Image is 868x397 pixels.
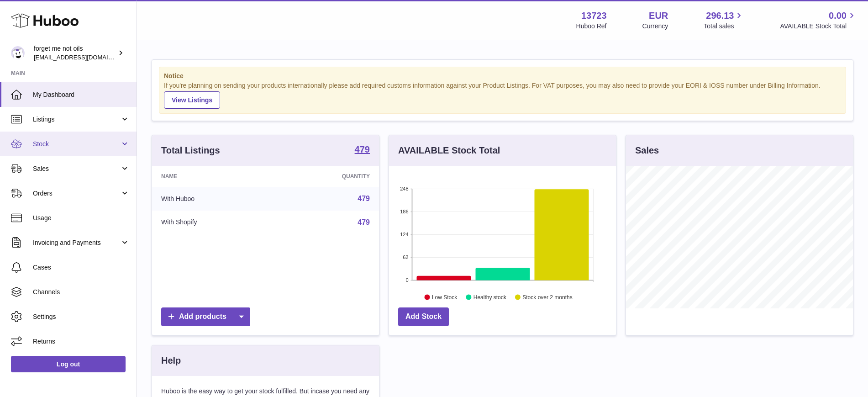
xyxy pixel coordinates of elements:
strong: EUR [649,10,668,22]
th: Quantity [274,166,379,187]
span: [EMAIL_ADDRESS][DOMAIN_NAME] [34,53,134,61]
span: 296.13 [706,10,734,22]
span: Cases [33,263,130,272]
text: 124 [400,232,408,237]
span: Usage [33,214,130,222]
text: 186 [400,209,408,214]
a: 296.13 Total sales [704,10,744,31]
a: 479 [355,145,370,156]
div: Huboo Ref [576,22,607,31]
span: Returns [33,337,130,346]
text: Low Stock [432,294,458,300]
text: 62 [403,254,408,260]
th: Name [152,166,274,187]
a: 0.00 AVAILABLE Stock Total [780,10,857,31]
div: forget me not oils [34,44,116,62]
span: Invoicing and Payments [33,238,120,247]
text: Stock over 2 months [522,294,572,300]
span: 0.00 [829,10,847,22]
strong: 13723 [581,10,607,22]
text: 248 [400,186,408,191]
a: Add Stock [398,307,449,326]
td: With Shopify [152,211,274,234]
span: AVAILABLE Stock Total [780,22,857,31]
strong: Notice [164,72,841,80]
text: 0 [405,277,408,283]
a: View Listings [164,91,220,109]
h3: Total Listings [161,144,220,157]
h3: Sales [635,144,659,157]
span: Total sales [704,22,744,31]
a: 479 [358,218,370,226]
div: If you're planning on sending your products internationally please add required customs informati... [164,81,841,109]
h3: AVAILABLE Stock Total [398,144,500,157]
span: Stock [33,140,120,148]
a: Add products [161,307,250,326]
span: My Dashboard [33,90,130,99]
h3: Help [161,355,181,367]
a: 479 [358,195,370,202]
span: Channels [33,288,130,296]
div: Currency [642,22,668,31]
td: With Huboo [152,187,274,211]
img: forgetmenothf@gmail.com [11,46,25,60]
text: Healthy stock [473,294,507,300]
strong: 479 [355,145,370,154]
a: Log out [11,356,126,372]
span: Sales [33,164,120,173]
span: Listings [33,115,120,124]
span: Settings [33,312,130,321]
span: Orders [33,189,120,198]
